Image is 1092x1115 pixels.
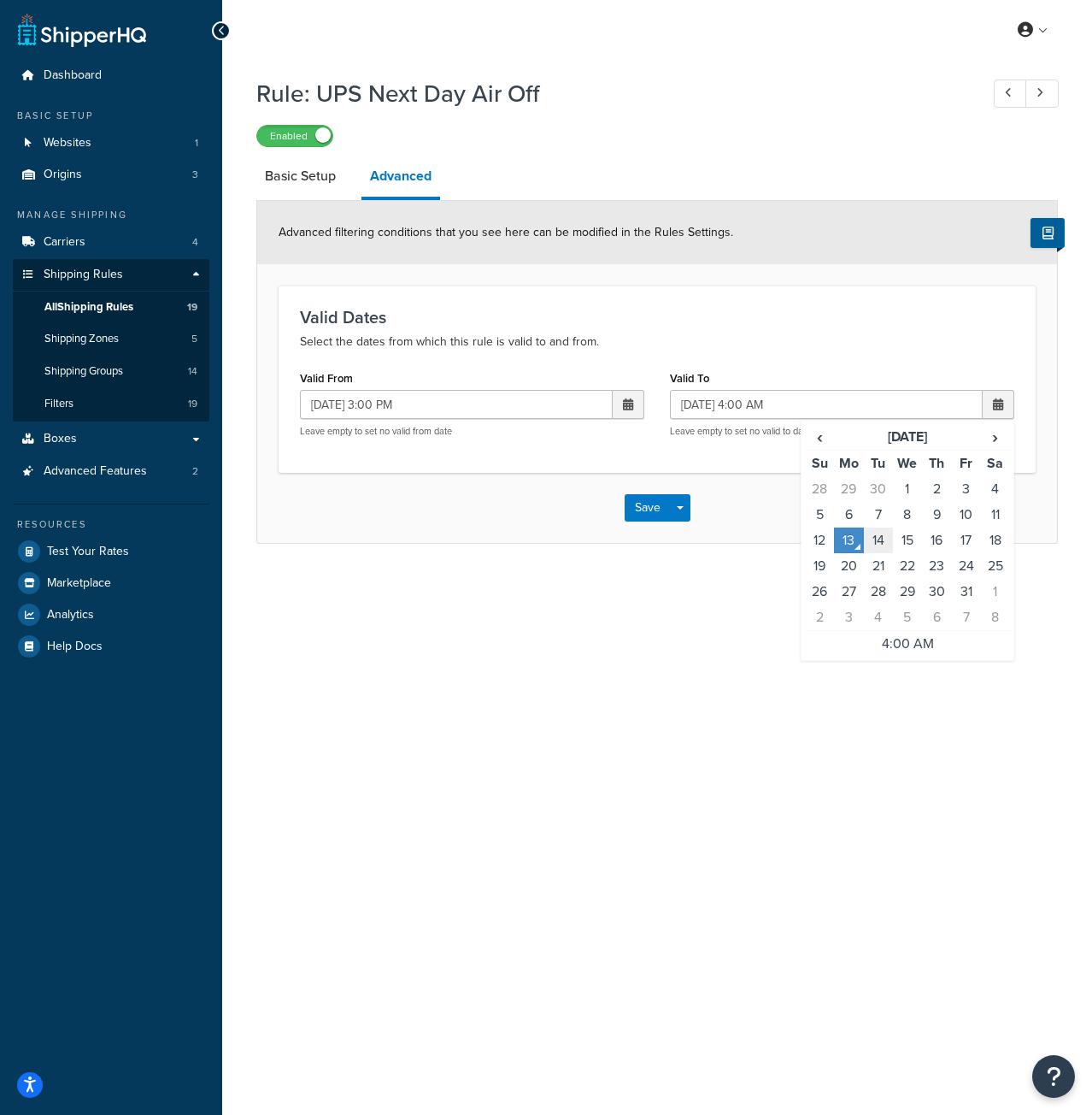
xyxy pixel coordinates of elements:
[44,235,85,250] span: Carriers
[13,259,209,291] a: Shipping Rules
[951,605,980,631] td: 7
[44,268,123,282] span: Shipping Rules
[13,536,209,567] a: Test Your Rates
[981,605,1010,631] td: 8
[805,631,1010,658] td: 4:00 AM
[951,476,980,502] td: 3
[864,528,893,553] td: 14
[13,323,209,355] a: Shipping Zones5
[834,605,863,631] td: 3
[300,372,353,385] label: Valid From
[806,425,833,449] span: ‹
[670,425,1014,438] p: Leave empty to set no valid to date
[893,579,922,605] td: 29
[834,553,863,579] td: 20
[805,605,834,631] td: 2
[981,451,1010,477] th: Sa
[981,553,1010,579] td: 25
[834,476,863,502] td: 29
[13,227,209,258] li: Carriers
[13,227,209,258] a: Carriers4
[834,579,863,605] td: 27
[192,464,198,479] span: 2
[922,528,951,553] td: 16
[13,456,209,487] a: Advanced Features2
[279,223,733,241] span: Advanced filtering conditions that you see here can be modified in the Rules Settings.
[981,476,1010,502] td: 4
[1025,80,1059,108] a: Next Record
[13,60,209,91] a: Dashboard
[625,494,671,522] button: Save
[44,136,91,150] span: Websites
[805,528,834,553] td: 12
[981,528,1010,553] td: 18
[192,235,198,250] span: 4
[893,605,922,631] td: 5
[13,208,209,222] div: Manage Shipping
[864,553,893,579] td: 21
[834,424,980,451] th: [DATE]
[864,579,893,605] td: 28
[47,608,94,622] span: Analytics
[805,476,834,502] td: 28
[13,159,209,191] li: Origins
[922,579,951,605] td: 30
[864,476,893,502] td: 30
[257,126,332,146] label: Enabled
[13,356,209,387] li: Shipping Groups
[893,502,922,528] td: 8
[1032,1055,1075,1098] button: Open Resource Center
[44,432,77,446] span: Boxes
[864,451,893,477] th: Tu
[13,423,209,455] a: Boxes
[300,308,1014,327] h3: Valid Dates
[13,109,209,123] div: Basic Setup
[47,545,129,559] span: Test Your Rates
[13,568,209,599] a: Marketplace
[805,502,834,528] td: 5
[13,127,209,159] li: Websites
[256,156,344,197] a: Basic Setup
[44,168,82,182] span: Origins
[922,605,951,631] td: 6
[44,332,119,346] span: Shipping Zones
[187,300,197,315] span: 19
[834,502,863,528] td: 6
[805,451,834,477] th: Su
[1030,218,1065,248] button: Show Help Docs
[13,631,209,662] a: Help Docs
[13,599,209,630] li: Analytics
[361,156,440,200] a: Advanced
[951,502,980,528] td: 10
[13,292,209,323] a: AllShipping Rules19
[44,397,73,411] span: Filters
[893,451,922,477] th: We
[44,68,102,83] span: Dashboard
[834,451,863,477] th: Mo
[922,502,951,528] td: 9
[951,579,980,605] td: 31
[13,259,209,422] li: Shipping Rules
[13,517,209,532] div: Resources
[893,528,922,553] td: 15
[805,579,834,605] td: 26
[195,136,198,150] span: 1
[188,397,197,411] span: 19
[256,77,962,110] h1: Rule: UPS Next Day Air Off
[300,425,644,438] p: Leave empty to set no valid from date
[44,300,133,315] span: All Shipping Rules
[951,553,980,579] td: 24
[44,464,147,479] span: Advanced Features
[47,640,103,654] span: Help Docs
[47,576,111,591] span: Marketplace
[922,476,951,502] td: 2
[981,579,1010,605] td: 1
[13,388,209,420] a: Filters19
[922,553,951,579] td: 23
[13,388,209,420] li: Filters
